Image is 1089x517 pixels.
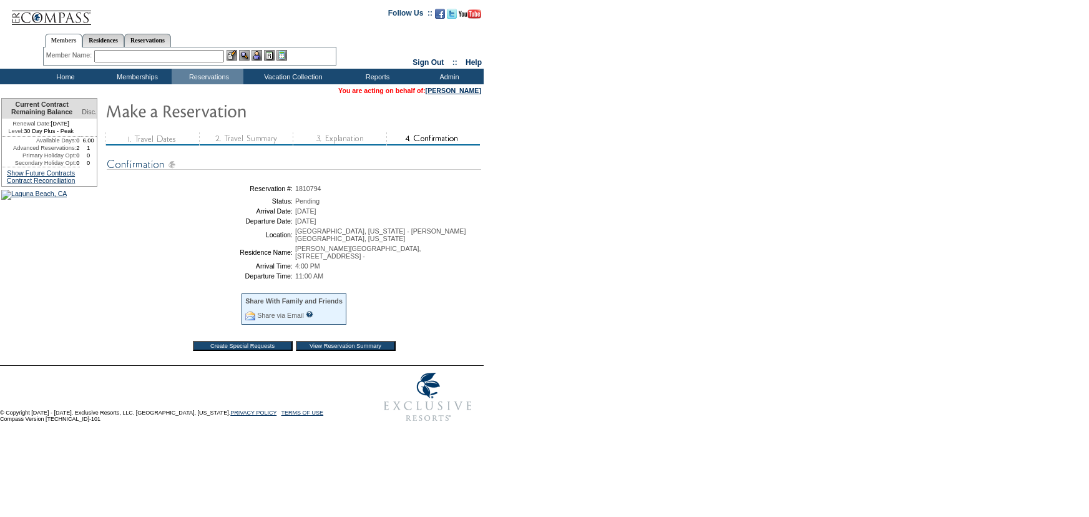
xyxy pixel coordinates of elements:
[2,144,76,152] td: Advanced Reservations:
[76,159,80,167] td: 0
[80,159,97,167] td: 0
[28,69,100,84] td: Home
[105,132,199,145] img: step1_state3.gif
[295,272,323,280] span: 11:00 AM
[109,245,293,260] td: Residence Name:
[82,108,97,116] span: Disc.
[239,50,250,61] img: View
[45,34,83,47] a: Members
[276,50,287,61] img: b_calculator.gif
[109,262,293,270] td: Arrival Time:
[2,152,76,159] td: Primary Holiday Opt:
[80,152,97,159] td: 0
[340,69,412,84] td: Reports
[435,9,445,19] img: Become our fan on Facebook
[257,312,304,319] a: Share via Email
[109,197,293,205] td: Status:
[82,34,124,47] a: Residences
[76,137,80,144] td: 0
[296,341,396,351] input: View Reservation Summary
[76,144,80,152] td: 2
[452,58,457,67] span: ::
[447,12,457,20] a: Follow us on Twitter
[245,297,343,305] div: Share With Family and Friends
[372,366,484,428] img: Exclusive Resorts
[109,207,293,215] td: Arrival Date:
[281,410,324,416] a: TERMS OF USE
[2,137,76,144] td: Available Days:
[80,144,97,152] td: 1
[109,227,293,242] td: Location:
[426,87,481,94] a: [PERSON_NAME]
[264,50,275,61] img: Reservations
[230,410,276,416] a: PRIVACY POLICY
[76,152,80,159] td: 0
[295,207,316,215] span: [DATE]
[199,132,293,145] img: step2_state3.gif
[243,69,340,84] td: Vacation Collection
[295,185,321,192] span: 1810794
[109,272,293,280] td: Departure Time:
[413,58,444,67] a: Sign Out
[124,34,171,47] a: Reservations
[1,190,67,200] img: Laguna Beach, CA
[7,177,76,184] a: Contract Reconciliation
[12,120,51,127] span: Renewal Date:
[295,262,320,270] span: 4:00 PM
[109,217,293,225] td: Departure Date:
[466,58,482,67] a: Help
[2,159,76,167] td: Secondary Holiday Opt:
[46,50,94,61] div: Member Name:
[2,127,80,137] td: 30 Day Plus - Peak
[447,9,457,19] img: Follow us on Twitter
[193,341,293,351] input: Create Special Requests
[2,99,80,119] td: Current Contract Remaining Balance
[251,50,262,61] img: Impersonate
[227,50,237,61] img: b_edit.gif
[338,87,481,94] span: You are acting on behalf of:
[412,69,484,84] td: Admin
[295,197,320,205] span: Pending
[2,119,80,127] td: [DATE]
[8,127,24,135] span: Level:
[295,227,466,242] span: [GEOGRAPHIC_DATA], [US_STATE] - [PERSON_NAME][GEOGRAPHIC_DATA], [US_STATE]
[295,245,421,260] span: [PERSON_NAME][GEOGRAPHIC_DATA], [STREET_ADDRESS] -
[100,69,172,84] td: Memberships
[7,169,75,177] a: Show Future Contracts
[435,12,445,20] a: Become our fan on Facebook
[295,217,316,225] span: [DATE]
[306,311,313,318] input: What is this?
[459,9,481,19] img: Subscribe to our YouTube Channel
[80,137,97,144] td: 6.00
[172,69,243,84] td: Reservations
[386,132,480,145] img: step4_state2.gif
[105,98,355,123] img: Make Reservation
[293,132,386,145] img: step3_state3.gif
[388,7,432,22] td: Follow Us ::
[109,185,293,192] td: Reservation #:
[459,12,481,20] a: Subscribe to our YouTube Channel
